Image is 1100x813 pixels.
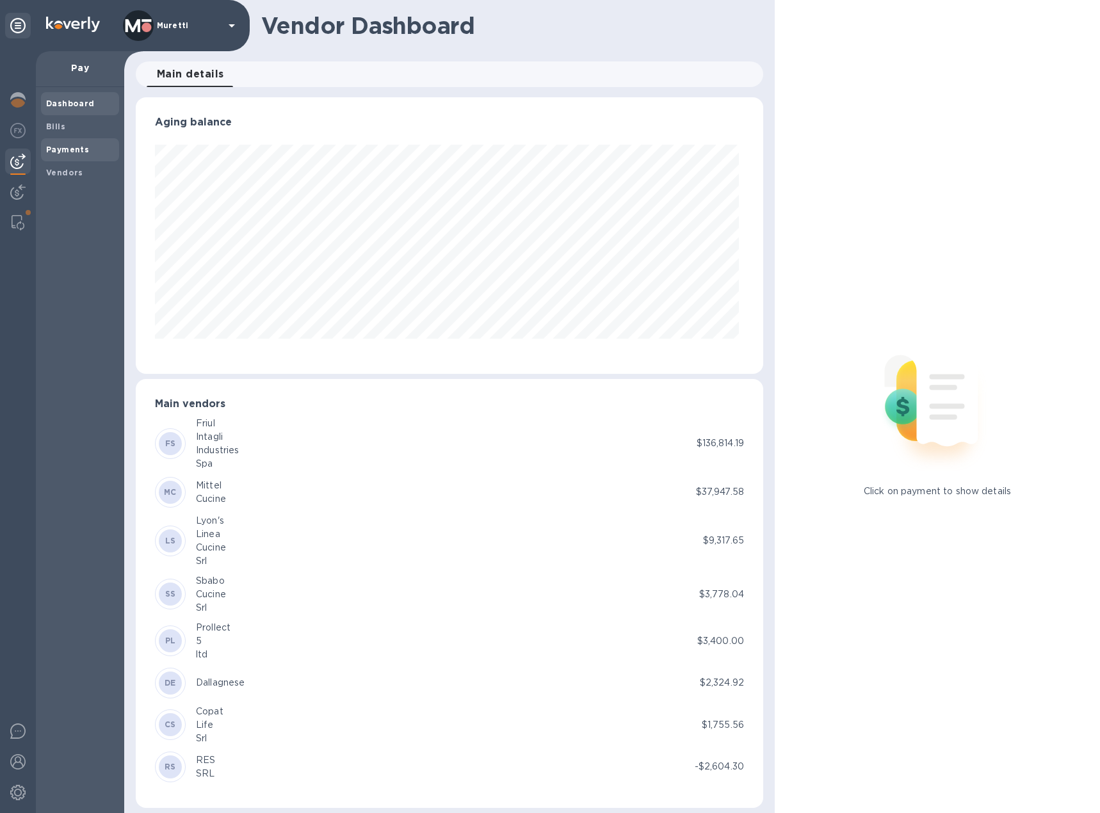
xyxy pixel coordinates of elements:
[697,437,744,450] p: $136,814.19
[46,99,95,108] b: Dashboard
[165,439,176,448] b: FS
[196,648,231,661] div: ltd
[157,21,221,30] p: Muretti
[196,430,239,444] div: Intagli
[165,762,176,771] b: RS
[261,12,754,39] h1: Vendor Dashboard
[46,145,89,154] b: Payments
[703,534,744,547] p: $9,317.65
[165,536,176,545] b: LS
[196,527,226,541] div: Linea
[155,117,744,129] h3: Aging balance
[864,485,1011,498] p: Click on payment to show details
[196,767,215,780] div: SRL
[695,760,744,773] p: -$2,604.30
[702,718,744,732] p: $1,755.56
[196,417,239,430] div: Friul
[46,122,65,131] b: Bills
[196,753,215,767] div: RES
[196,514,226,527] div: Lyon's
[157,65,224,83] span: Main details
[196,554,226,568] div: Srl
[164,487,177,497] b: MC
[165,720,176,729] b: CS
[155,398,744,410] h3: Main vendors
[165,678,176,688] b: DE
[700,676,744,689] p: $2,324.92
[196,574,226,588] div: Sbabo
[165,636,176,645] b: PL
[196,492,226,506] div: Cucine
[196,634,231,648] div: 5
[165,589,176,599] b: SS
[196,718,223,732] div: Life
[10,123,26,138] img: Foreign exchange
[5,13,31,38] div: Unpin categories
[46,61,114,74] p: Pay
[196,444,239,457] div: Industries
[196,479,226,492] div: Mittel
[699,588,744,601] p: $3,778.04
[196,541,226,554] div: Cucine
[196,457,239,471] div: Spa
[196,732,223,745] div: Srl
[196,621,231,634] div: Prollect
[196,588,226,601] div: Cucine
[196,601,226,615] div: Srl
[46,168,83,177] b: Vendors
[697,634,744,648] p: $3,400.00
[196,676,245,689] div: Dallagnese
[696,485,744,499] p: $37,947.58
[46,17,100,32] img: Logo
[196,705,223,718] div: Copat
